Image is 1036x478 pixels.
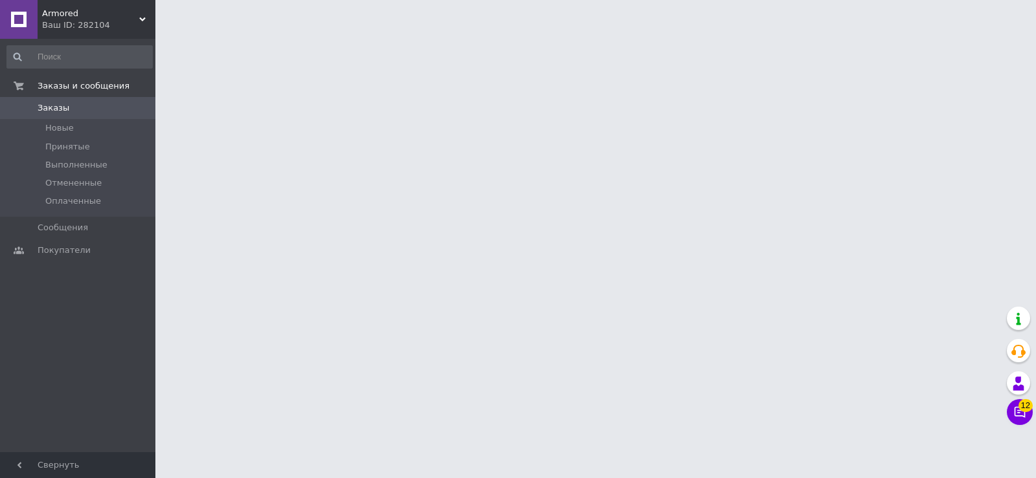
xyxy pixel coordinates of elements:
span: Покупатели [38,244,91,256]
span: Заказы [38,102,69,114]
span: Принятые [45,141,90,153]
span: Выполненные [45,159,107,171]
div: Ваш ID: 282104 [42,19,155,31]
span: Отмененные [45,177,102,189]
span: 12 [1019,399,1033,412]
span: Сообщения [38,222,88,234]
button: Чат с покупателем12 [1007,399,1033,425]
span: Новые [45,122,74,134]
span: Armored [42,8,139,19]
span: Заказы и сообщения [38,80,129,92]
input: Поиск [6,45,153,69]
span: Оплаченные [45,195,101,207]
